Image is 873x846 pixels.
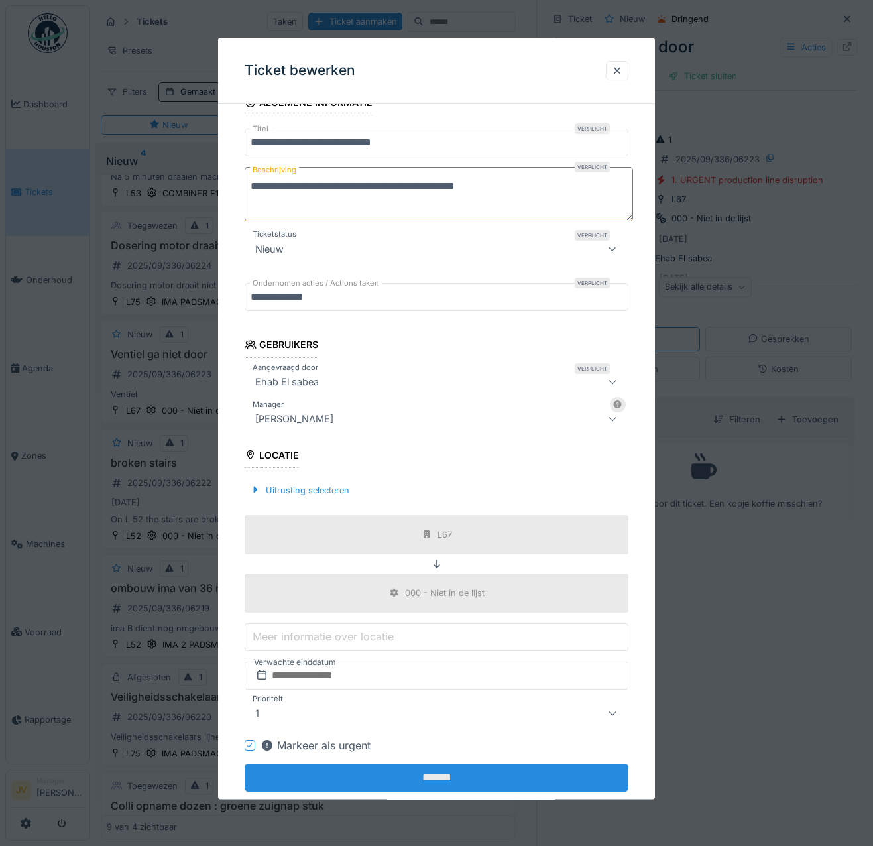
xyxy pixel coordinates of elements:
[575,162,610,173] div: Verplicht
[245,62,355,79] h3: Ticket bewerken
[575,124,610,135] div: Verplicht
[250,374,324,390] div: Ehab El sabea
[250,162,299,179] label: Beschrijving
[405,587,485,599] div: 000 - Niet in de lijst
[261,737,371,753] div: Markeer als urgent
[245,446,299,468] div: Locatie
[575,363,610,374] div: Verplicht
[250,399,286,410] label: Manager
[250,629,396,645] label: Meer informatie over locatie
[245,481,355,499] div: Uitrusting selecteren
[253,655,337,670] label: Verwachte einddatum
[250,694,286,705] label: Prioriteit
[250,411,339,427] div: [PERSON_NAME]
[250,241,289,257] div: Nieuw
[250,278,382,290] label: Ondernomen acties / Actions taken
[575,231,610,241] div: Verplicht
[250,362,321,373] label: Aangevraagd door
[575,278,610,289] div: Verplicht
[250,229,299,241] label: Ticketstatus
[250,124,271,135] label: Titel
[245,335,318,358] div: Gebruikers
[250,705,264,721] div: 1
[245,93,373,116] div: Algemene informatie
[437,528,452,541] div: L67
